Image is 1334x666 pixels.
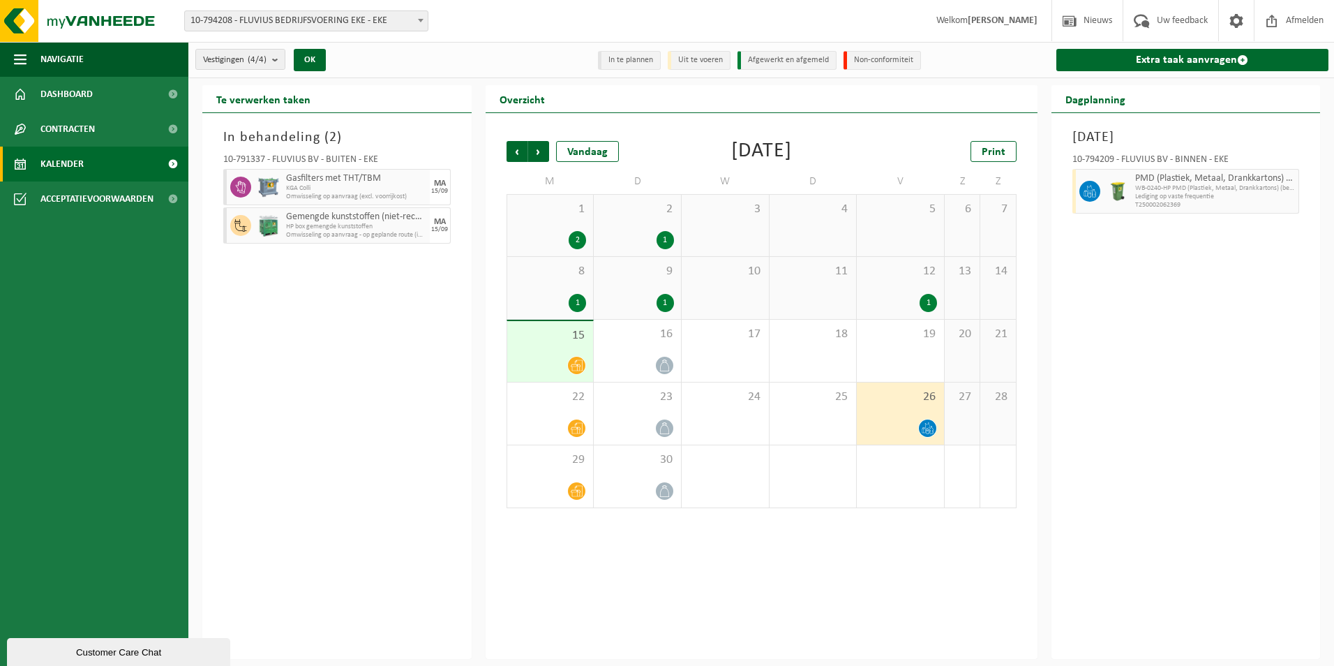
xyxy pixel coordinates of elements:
span: Vorige [507,141,527,162]
span: 23 [601,390,674,405]
td: D [594,169,682,194]
td: Z [980,169,1016,194]
strong: [PERSON_NAME] [968,15,1037,26]
span: 21 [987,327,1008,342]
span: 3 [689,202,762,217]
a: Extra taak aanvragen [1056,49,1329,71]
div: 1 [569,294,586,312]
span: 29 [514,452,587,468]
img: WB-0240-HPE-GN-50 [1107,181,1128,202]
span: Acceptatievoorwaarden [40,182,153,216]
span: 27 [952,390,973,405]
span: Lediging op vaste frequentie [1135,193,1296,201]
span: 25 [777,390,850,405]
span: Contracten [40,112,95,147]
li: Afgewerkt en afgemeld [737,51,837,70]
span: Print [982,147,1005,158]
div: 10-794209 - FLUVIUS BV - BINNEN - EKE [1072,155,1300,169]
span: 5 [864,202,937,217]
span: 28 [987,390,1008,405]
td: M [507,169,594,194]
span: Omwisseling op aanvraag (excl. voorrijkost) [286,193,426,201]
li: Uit te voeren [668,51,730,70]
span: 13 [952,264,973,279]
span: 8 [514,264,587,279]
span: 10-794208 - FLUVIUS BEDRIJFSVOERING EKE - EKE [184,10,428,31]
span: Volgende [528,141,549,162]
span: 10-794208 - FLUVIUS BEDRIJFSVOERING EKE - EKE [185,11,428,31]
button: Vestigingen(4/4) [195,49,285,70]
span: Navigatie [40,42,84,77]
span: 26 [864,390,937,405]
span: 15 [514,328,587,343]
span: 11 [777,264,850,279]
img: PB-HB-1400-HPE-GN-11 [258,214,279,237]
span: PMD (Plastiek, Metaal, Drankkartons) (bedrijven) [1135,173,1296,184]
span: 2 [329,131,337,145]
span: 17 [689,327,762,342]
count: (4/4) [248,55,267,64]
span: Kalender [40,147,84,182]
h2: Dagplanning [1051,85,1139,112]
span: WB-0240-HP PMD (Plastiek, Metaal, Drankkartons) (bedrijven) [1135,184,1296,193]
span: Gemengde kunststoffen (niet-recycleerbaar), exclusief PVC [286,212,426,223]
span: 20 [952,327,973,342]
div: MA [434,218,446,226]
div: 1 [920,294,937,312]
span: Gasfilters met THT/TBM [286,173,426,184]
span: 12 [864,264,937,279]
span: 2 [601,202,674,217]
h3: In behandeling ( ) [223,127,451,148]
a: Print [970,141,1017,162]
span: 6 [952,202,973,217]
span: 7 [987,202,1008,217]
span: 1 [514,202,587,217]
div: MA [434,179,446,188]
span: T250002062369 [1135,201,1296,209]
div: 10-791337 - FLUVIUS BV - BUITEN - EKE [223,155,451,169]
span: 9 [601,264,674,279]
div: 15/09 [431,188,448,195]
span: 19 [864,327,937,342]
li: Non-conformiteit [844,51,921,70]
span: 16 [601,327,674,342]
div: Vandaag [556,141,619,162]
img: PB-AP-0800-MET-02-01 [258,177,279,198]
span: 30 [601,452,674,468]
div: [DATE] [731,141,792,162]
iframe: chat widget [7,635,233,666]
span: 4 [777,202,850,217]
span: 24 [689,390,762,405]
span: Omwisseling op aanvraag - op geplande route (incl. verwerking) [286,231,426,239]
div: 1 [657,294,674,312]
button: OK [294,49,326,71]
td: Z [945,169,980,194]
span: 22 [514,390,587,405]
span: 14 [987,264,1008,279]
h3: [DATE] [1072,127,1300,148]
span: Dashboard [40,77,93,112]
span: 10 [689,264,762,279]
div: 2 [569,231,586,249]
h2: Overzicht [486,85,559,112]
span: 18 [777,327,850,342]
td: D [770,169,857,194]
td: W [682,169,770,194]
td: V [857,169,945,194]
li: In te plannen [598,51,661,70]
span: KGA Colli [286,184,426,193]
div: 15/09 [431,226,448,233]
span: HP box gemengde kunststoffen [286,223,426,231]
span: Vestigingen [203,50,267,71]
div: 1 [657,231,674,249]
h2: Te verwerken taken [202,85,324,112]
